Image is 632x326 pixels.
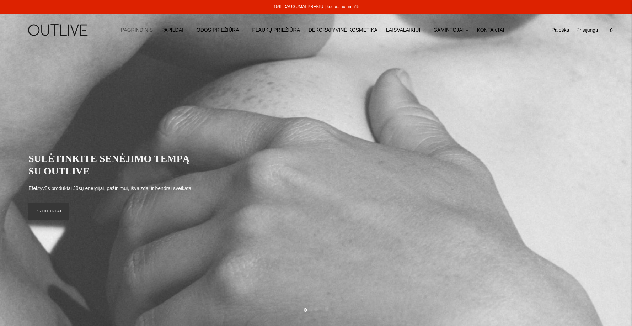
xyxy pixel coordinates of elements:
a: Prisijungti [576,22,598,38]
span: 0 [606,25,616,35]
a: PLAUKŲ PRIEŽIŪRA [252,22,300,38]
a: Paieška [551,22,569,38]
a: PRODUKTAI [28,203,69,220]
p: Efektyvūs produktai Jūsų energijai, pažinimui, išvaizdai ir bendrai sveikatai [28,184,192,193]
button: Move carousel to slide 2 [314,307,318,311]
a: ODOS PRIEŽIŪRA [197,22,244,38]
a: LAISVALAIKIUI [386,22,425,38]
img: OUTLIVE [14,18,103,42]
a: GAMINTOJAI [433,22,468,38]
button: Move carousel to slide 3 [325,307,328,311]
button: Move carousel to slide 1 [304,308,307,312]
a: KONTAKTAI [477,22,504,38]
a: DEKORATYVINĖ KOSMETIKA [309,22,377,38]
a: PAGRINDINIS [121,22,153,38]
a: -15% DAUGUMAI PREKIŲ | kodas: autumn15 [272,4,360,9]
a: PAPILDAI [161,22,188,38]
h2: SULĖTINKITE SENĖJIMO TEMPĄ SU OUTLIVE [28,152,199,177]
a: 0 [605,22,618,38]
